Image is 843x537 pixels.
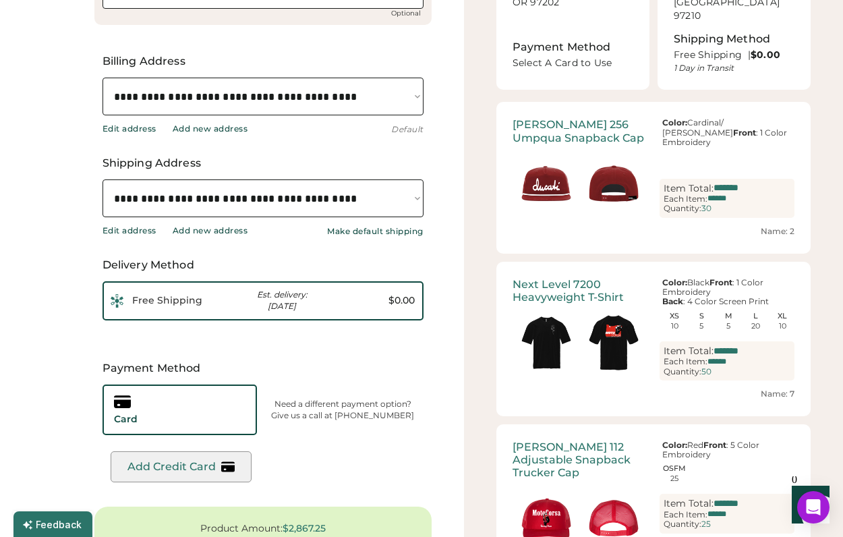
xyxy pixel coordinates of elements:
div: Make default shipping [327,226,424,237]
div: M [716,312,741,320]
strong: Front [709,277,732,287]
div: Default [391,124,424,135]
div: Edit address [103,225,156,236]
img: generate-image [513,309,580,376]
div: Delivery Method [103,257,424,273]
div: 10 [671,322,678,330]
div: Quantity: [664,204,701,213]
div: L [743,312,768,320]
div: Est. delivery: [DATE] [241,289,324,312]
div: XL [770,312,795,320]
div: Product Amount: [200,523,283,534]
div: Cardinal/ [PERSON_NAME] : 1 Color Embroidery [660,118,794,147]
div: S [689,312,714,320]
div: Quantity: [664,367,701,376]
div: Optional [388,10,424,17]
div: Edit address [103,123,156,134]
div: $2,867.25 [283,523,326,534]
div: Item Total: [664,498,714,509]
strong: Color: [662,117,687,128]
strong: Color: [662,277,687,287]
div: Need a different payment option? Give us a call at [PHONE_NUMBER] [262,399,424,422]
div: Each Item: [664,194,707,204]
div: Select A Card to Use [513,57,647,74]
img: creditcard.svg [221,460,235,474]
div: Add new address [173,225,248,236]
strong: Front [703,440,726,450]
div: Free Shipping | [674,49,794,62]
div: Shipping Address [103,155,424,171]
div: [PERSON_NAME] 112 Adjustable Snapback Trucker Cap [513,441,647,480]
div: Name: 2 [513,226,795,237]
div: Item Total: [664,345,714,357]
div: Payment Method [513,39,611,55]
div: 50 [701,367,711,376]
strong: Color: [662,440,687,450]
strong: Front [733,128,756,138]
div: OSFM [662,465,687,472]
img: Logo-large.png [111,294,124,308]
div: Add new address [173,123,248,134]
div: 25 [701,519,711,529]
div: [PERSON_NAME] 256 Umpqua Snapback Cap [513,118,647,144]
div: 30 [701,204,711,213]
div: Free Shipping [132,294,215,308]
div: Add Credit Card [127,460,216,473]
div: Item Total: [664,183,714,194]
div: Name: 7 [513,389,795,400]
img: creditcard.svg [114,393,131,410]
div: Next Level 7200 Heavyweight T-Shirt [513,278,647,304]
div: Payment Method [94,360,432,376]
div: $0.00 [332,294,415,308]
div: Each Item: [664,510,707,519]
div: Red : 5 Color Embroidery [660,441,794,460]
div: Open Intercom Messenger [797,491,830,524]
div: Each Item: [664,357,707,366]
div: Shipping Method [674,31,770,47]
strong: Back [662,296,683,306]
div: Quantity: [664,519,701,529]
div: 5 [699,322,703,330]
iframe: Front Chat [779,476,837,534]
div: Card [114,413,138,426]
img: generate-image [580,150,647,217]
img: generate-image [513,150,580,217]
div: 25 [670,475,678,482]
img: generate-image [580,309,647,376]
div: XS [662,312,687,320]
div: 1 Day in Transit [674,63,794,74]
strong: $0.00 [751,49,780,61]
div: 20 [751,322,760,330]
div: 5 [726,322,730,330]
div: Billing Address [103,53,424,69]
div: 10 [779,322,786,330]
div: Black : 1 Color Embroidery : 4 Color Screen Print [660,278,794,307]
